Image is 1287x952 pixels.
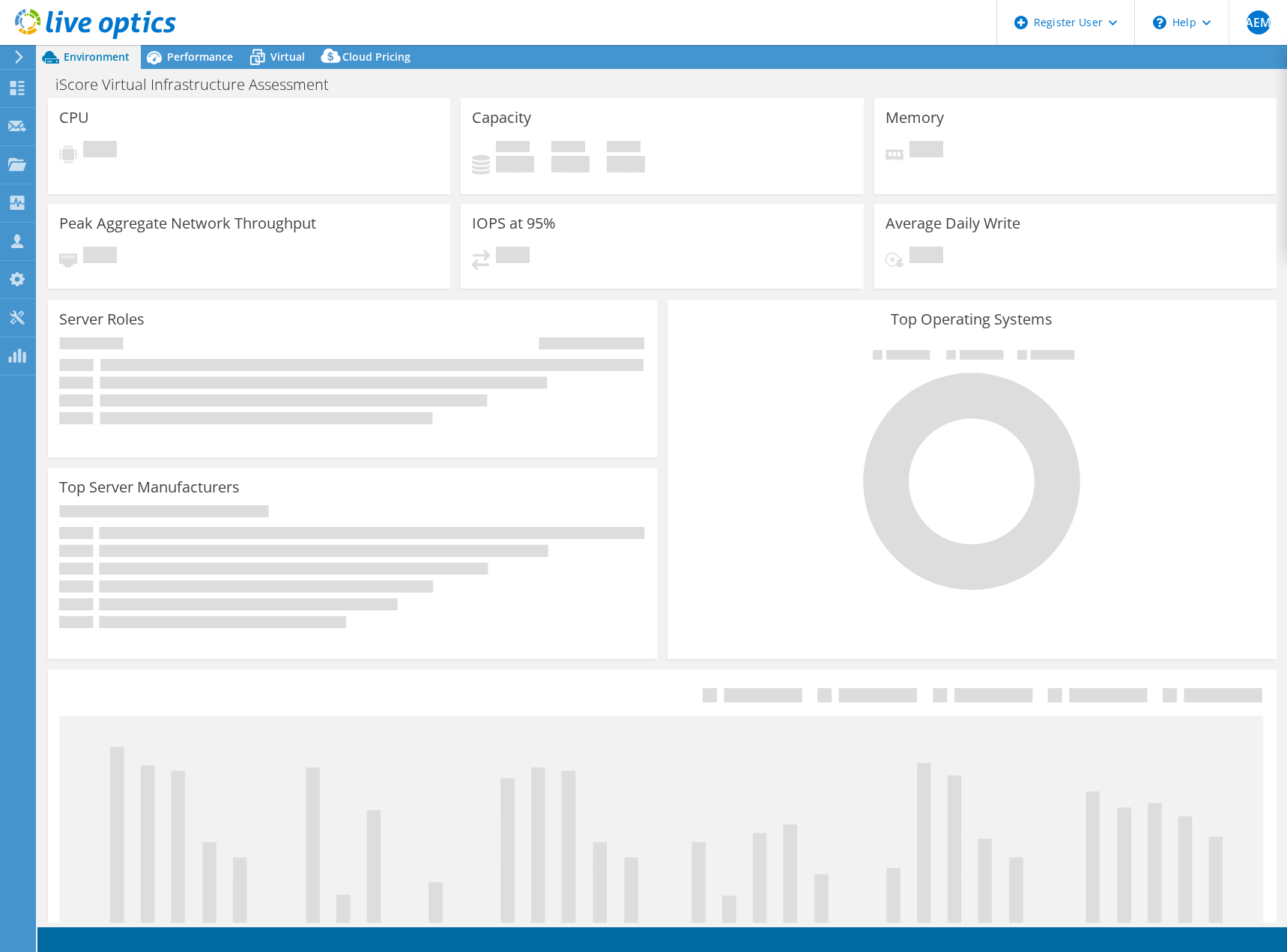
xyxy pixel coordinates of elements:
[1153,16,1166,29] svg: \n
[607,141,641,156] span: Total
[496,247,530,267] span: Pending
[59,215,316,232] h3: Peak Aggregate Network Throughput
[885,109,944,126] h3: Memory
[49,76,352,93] h1: iScore Virtual Infrastructure Assessment
[270,49,305,64] span: Virtual
[885,215,1020,232] h3: Average Daily Write
[59,311,145,328] h3: Server Roles
[167,49,233,64] span: Performance
[607,156,645,172] h4: 0 GiB
[496,156,534,172] h4: 0 GiB
[472,109,531,126] h3: Capacity
[909,141,943,161] span: Pending
[496,141,530,156] span: Used
[59,109,89,126] h3: CPU
[551,156,590,172] h4: 0 GiB
[59,479,240,495] h3: Top Server Manufacturers
[1247,10,1271,34] span: AEM
[472,215,556,232] h3: IOPS at 95%
[83,247,117,267] span: Pending
[64,49,130,64] span: Environment
[679,311,1265,328] h3: Top Operating Systems
[909,247,943,267] span: Pending
[83,141,117,161] span: Pending
[551,141,585,156] span: Free
[342,49,411,64] span: Cloud Pricing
